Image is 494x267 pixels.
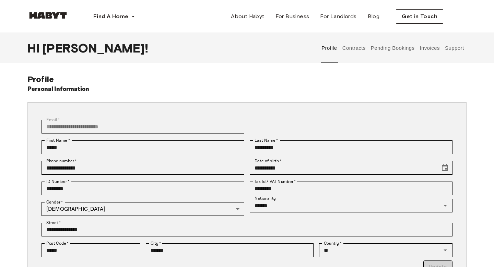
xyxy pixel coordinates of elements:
label: Street [46,220,61,226]
button: Pending Bookings [370,33,415,63]
span: For Landlords [320,12,356,21]
button: Support [444,33,465,63]
div: user profile tabs [319,33,467,63]
span: Blog [368,12,380,21]
span: Get in Touch [402,12,437,21]
label: First Name [46,137,70,143]
a: For Landlords [315,10,362,23]
label: Country [324,240,342,246]
label: Phone number [46,158,77,164]
label: Post Code [46,240,69,246]
span: About Habyt [231,12,264,21]
label: Nationality [255,196,276,201]
img: avatar [454,10,467,23]
button: Choose date, selected date is Mar 7, 1998 [438,161,452,175]
a: About Habyt [225,10,270,23]
label: Date of birth [255,158,281,164]
button: Contracts [341,33,366,63]
span: Hi [27,41,42,55]
a: For Business [270,10,315,23]
span: Find A Home [93,12,128,21]
span: Profile [27,74,54,84]
label: Email [46,117,60,123]
label: Tax Id / VAT Number [255,178,296,185]
img: Habyt [27,12,69,19]
label: City [151,240,161,246]
div: You can't change your email address at the moment. Please reach out to customer support in case y... [42,120,244,133]
button: Open [440,245,450,255]
label: Gender [46,199,63,205]
div: [DEMOGRAPHIC_DATA] [42,202,244,216]
button: Invoices [419,33,440,63]
h6: Personal Information [27,84,90,94]
button: Find A Home [88,10,141,23]
button: Profile [321,33,338,63]
label: ID Number [46,178,69,185]
span: [PERSON_NAME] ! [42,41,148,55]
button: Open [440,201,450,210]
label: Last Name [255,137,278,143]
a: Blog [362,10,385,23]
span: For Business [275,12,309,21]
button: Get in Touch [396,9,443,24]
